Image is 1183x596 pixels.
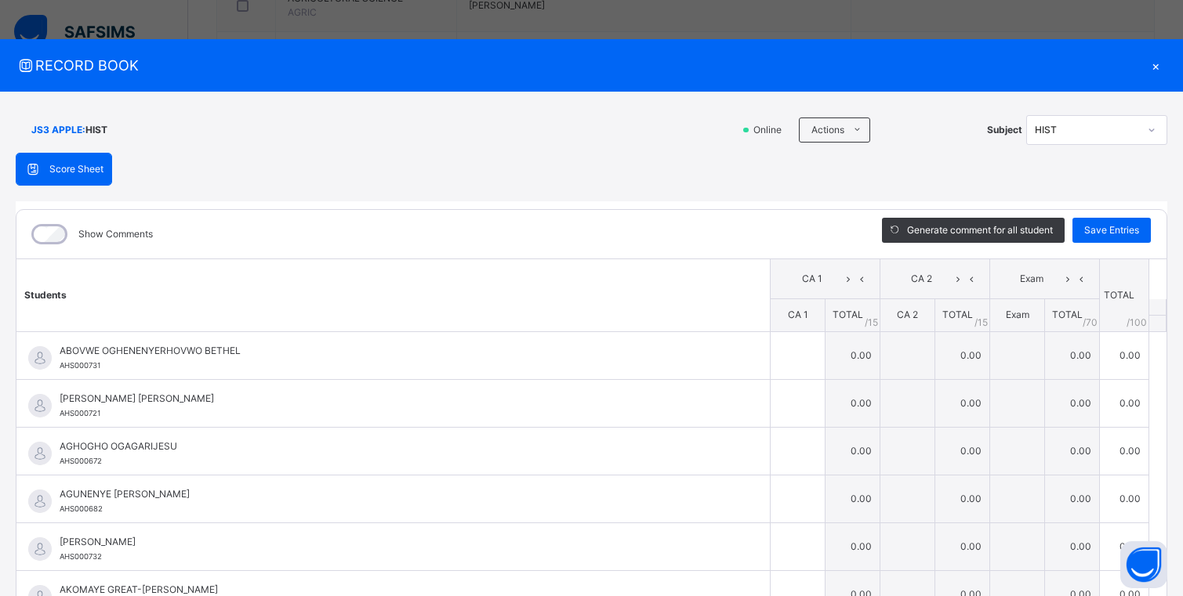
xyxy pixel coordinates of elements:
[1100,259,1149,332] th: TOTAL
[1045,522,1100,570] td: 0.00
[935,475,990,522] td: 0.00
[1100,475,1149,522] td: 0.00
[49,162,103,176] span: Score Sheet
[78,227,153,241] label: Show Comments
[28,537,52,561] img: default.svg
[1002,272,1061,286] span: Exam
[907,223,1053,237] span: Generate comment for all student
[1100,427,1149,475] td: 0.00
[833,309,863,320] span: TOTAL
[935,379,990,427] td: 0.00
[752,123,791,137] span: Online
[24,289,67,301] span: Students
[1045,427,1100,475] td: 0.00
[826,475,880,522] td: 0.00
[28,394,52,417] img: default.svg
[1006,309,1029,320] span: Exam
[865,316,878,330] span: / 15
[60,535,735,549] span: [PERSON_NAME]
[1100,522,1149,570] td: 0.00
[16,55,1144,76] span: RECORD BOOK
[1144,55,1167,76] div: ×
[826,427,880,475] td: 0.00
[935,522,990,570] td: 0.00
[28,489,52,513] img: default.svg
[60,457,102,465] span: AHS000672
[826,331,880,379] td: 0.00
[60,392,735,406] span: [PERSON_NAME] [PERSON_NAME]
[1100,331,1149,379] td: 0.00
[782,272,841,286] span: CA 1
[31,123,85,137] span: JS3 APPLE :
[1084,223,1139,237] span: Save Entries
[1100,379,1149,427] td: 0.00
[85,123,107,137] span: HIST
[826,379,880,427] td: 0.00
[788,309,808,320] span: CA 1
[935,331,990,379] td: 0.00
[974,316,988,330] span: / 15
[1045,331,1100,379] td: 0.00
[892,272,951,286] span: CA 2
[1083,316,1098,330] span: / 70
[935,427,990,475] td: 0.00
[1045,475,1100,522] td: 0.00
[60,504,103,513] span: AHS000682
[60,344,735,358] span: ABOVWE OGHENENYERHOVWO BETHEL
[28,346,52,370] img: default.svg
[1052,309,1083,320] span: TOTAL
[897,309,918,320] span: CA 2
[987,123,1022,137] span: Subject
[60,361,100,370] span: AHS000731
[1045,379,1100,427] td: 0.00
[28,442,52,465] img: default.svg
[942,309,973,320] span: TOTAL
[826,522,880,570] td: 0.00
[60,409,100,417] span: AHS000721
[1035,123,1138,137] div: HIST
[60,552,102,561] span: AHS000732
[811,123,844,137] span: Actions
[1120,541,1167,588] button: Open asap
[1127,316,1147,330] span: /100
[60,487,735,501] span: AGUNENYE [PERSON_NAME]
[60,439,735,453] span: AGHOGHO OGAGARIJESU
